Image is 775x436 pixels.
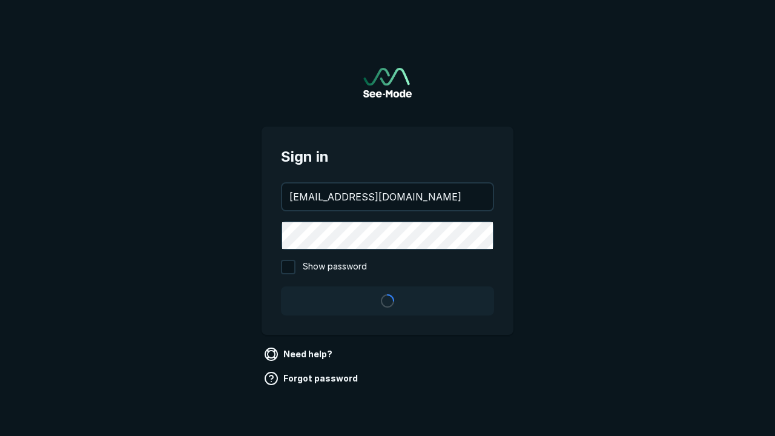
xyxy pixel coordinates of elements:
a: Forgot password [262,369,363,388]
a: Need help? [262,345,337,364]
a: Go to sign in [363,68,412,97]
input: your@email.com [282,183,493,210]
img: See-Mode Logo [363,68,412,97]
span: Sign in [281,146,494,168]
span: Show password [303,260,367,274]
